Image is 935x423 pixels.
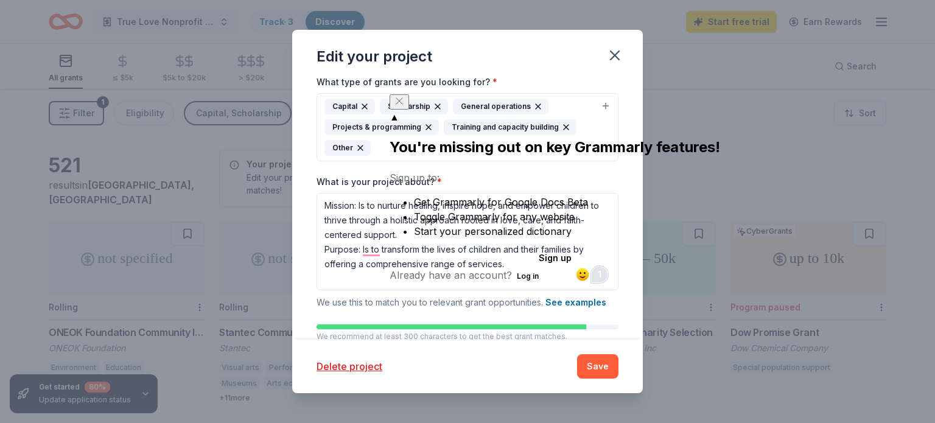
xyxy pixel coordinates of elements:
[380,99,448,114] div: Scholarship
[317,176,442,188] label: What is your project about?
[317,93,618,161] button: CapitalScholarshipGeneral operationsProjects & programmingTraining and capacity buildingOther
[317,47,432,66] div: Edit your project
[324,99,375,114] div: Capital
[324,140,371,156] div: Other
[317,76,497,88] label: What type of grants are you looking for?
[545,295,606,310] button: See examples
[317,359,382,374] button: Delete project
[317,297,606,307] span: We use this to match you to relevant grant opportunities.
[317,332,618,341] p: We recommend at least 300 characters to get the best grant matches.
[577,354,618,379] button: Save
[317,193,618,290] textarea: To enrich screen reader interactions, please activate Accessibility in Grammarly extension settings
[324,119,439,135] div: Projects & programming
